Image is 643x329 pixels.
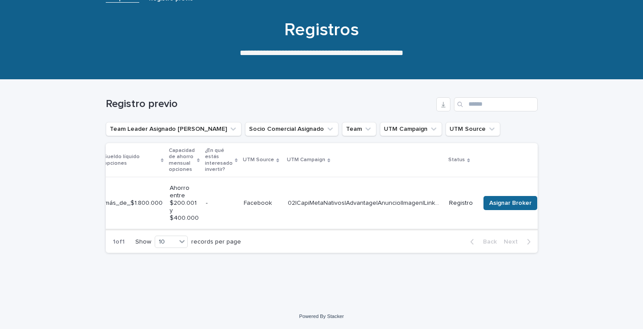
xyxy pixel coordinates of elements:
p: Ahorro entre $200.001 y $400.000 [170,185,199,222]
span: Back [478,239,497,245]
p: 02|CapiMetaNativos|Advantage|Anuncio|Imagen|LinkAd|AON|Agosto|2025|Capitalizarme|UF|Nueva_Calif [288,198,444,207]
p: UTM Campaign [287,155,325,165]
p: Sueldo líquido opciones [104,152,159,168]
button: Next [500,238,538,246]
p: 1 of 1 [106,231,132,253]
p: Capacidad de ahorro mensual opciones [169,146,195,175]
div: 10 [155,237,176,247]
span: Next [504,239,523,245]
p: Registro [449,200,473,207]
p: Show [135,238,151,246]
button: Team [342,122,376,136]
h1: Registro previo [106,98,433,111]
button: Socio Comercial Asignado [245,122,338,136]
p: ¿En qué estás interesado invertir? [205,146,233,175]
button: UTM Campaign [380,122,442,136]
p: - [206,200,237,207]
span: Asignar Broker [489,199,531,207]
button: Back [463,238,500,246]
a: Powered By Stacker [299,314,344,319]
p: más_de_$1.800.000 [104,200,163,207]
h1: Registros [106,19,538,41]
input: Search [454,97,538,111]
button: Asignar Broker [483,196,537,210]
p: records per page [191,238,241,246]
p: Status [448,155,465,165]
p: UTM Source [243,155,274,165]
p: Facebook [244,198,274,207]
button: Team Leader Asignado LLamados [106,122,242,136]
button: UTM Source [446,122,500,136]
